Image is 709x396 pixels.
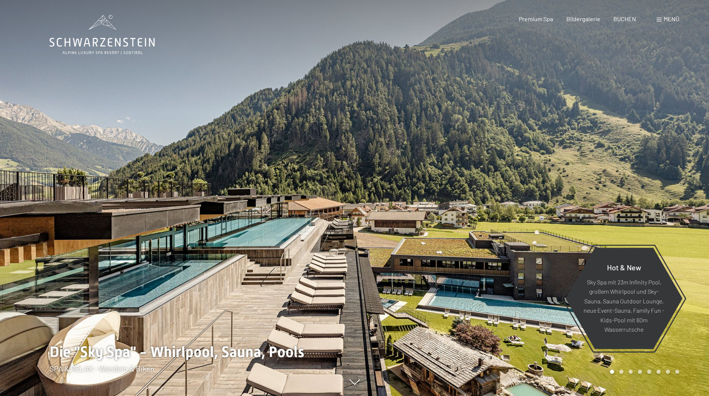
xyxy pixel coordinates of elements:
p: Sky Spa mit 23m Infinity Pool, großem Whirlpool und Sky-Sauna, Sauna Outdoor Lounge, neue Event-S... [584,277,664,334]
a: Hot & New Sky Spa mit 23m Infinity Pool, großem Whirlpool und Sky-Sauna, Sauna Outdoor Lounge, ne... [565,247,683,350]
div: Carousel Page 1 (Current Slide) [610,370,614,374]
a: Bildergalerie [566,15,600,22]
span: Hot & New [607,263,641,271]
div: Carousel Page 5 [647,370,651,374]
div: Carousel Page 6 [657,370,661,374]
div: Carousel Page 3 [629,370,633,374]
a: BUCHEN [613,15,636,22]
span: Menü [664,15,679,22]
div: Carousel Page 2 [619,370,623,374]
div: Carousel Page 4 [638,370,642,374]
div: Carousel Pagination [607,370,679,374]
div: Carousel Page 8 [675,370,679,374]
div: Carousel Page 7 [666,370,670,374]
a: Premium Spa [519,15,553,22]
